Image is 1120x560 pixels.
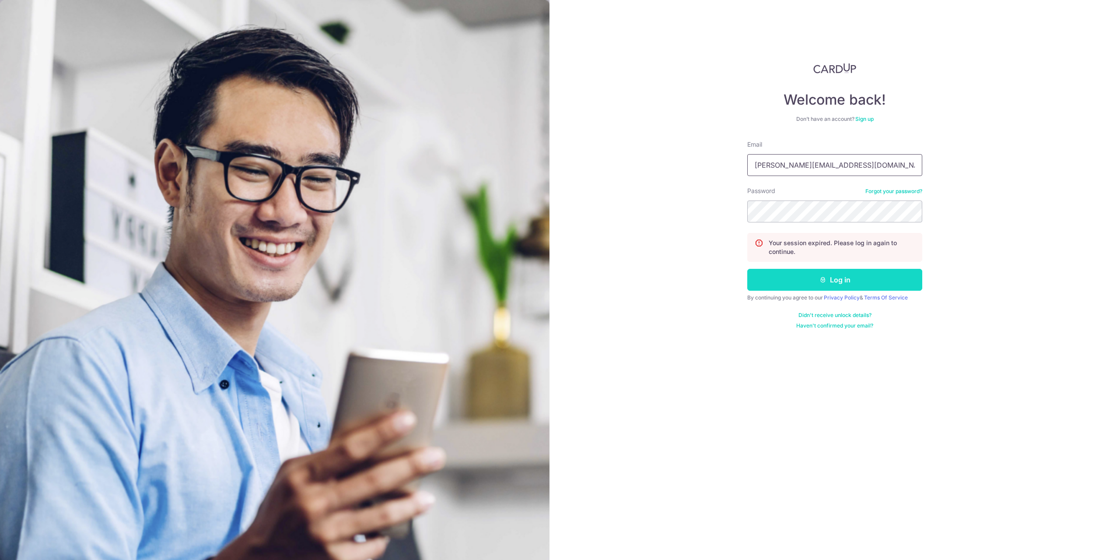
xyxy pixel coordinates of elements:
a: Privacy Policy [824,294,860,301]
label: Password [747,187,775,195]
input: Enter your Email [747,154,922,176]
label: Email [747,140,762,149]
img: CardUp Logo [813,63,856,74]
a: Forgot your password? [865,188,922,195]
h4: Welcome back! [747,91,922,109]
a: Sign up [855,116,874,122]
a: Didn't receive unlock details? [798,312,871,319]
div: By continuing you agree to our & [747,294,922,301]
button: Log in [747,269,922,291]
a: Terms Of Service [864,294,908,301]
div: Don’t have an account? [747,116,922,123]
a: Haven't confirmed your email? [796,322,873,329]
p: Your session expired. Please log in again to continue. [769,239,915,256]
